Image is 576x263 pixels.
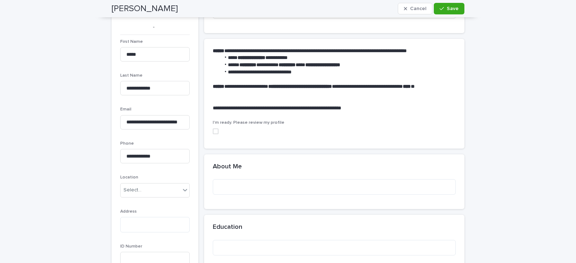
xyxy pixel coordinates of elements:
span: Cancel [410,6,426,11]
span: First Name [120,40,143,44]
span: Save [447,6,459,11]
span: Location [120,175,138,180]
span: I'm ready. Please review my profile [213,121,284,125]
h2: About Me [213,163,242,171]
button: Cancel [398,3,432,14]
span: Email [120,107,131,112]
h2: Education [213,223,242,231]
button: Save [434,3,464,14]
span: Address [120,209,137,214]
span: Phone [120,141,134,146]
span: Last Name [120,73,143,78]
h2: [PERSON_NAME] [112,4,178,14]
div: Select... [123,186,141,194]
span: ID Number [120,244,142,249]
p: - [120,24,187,30]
